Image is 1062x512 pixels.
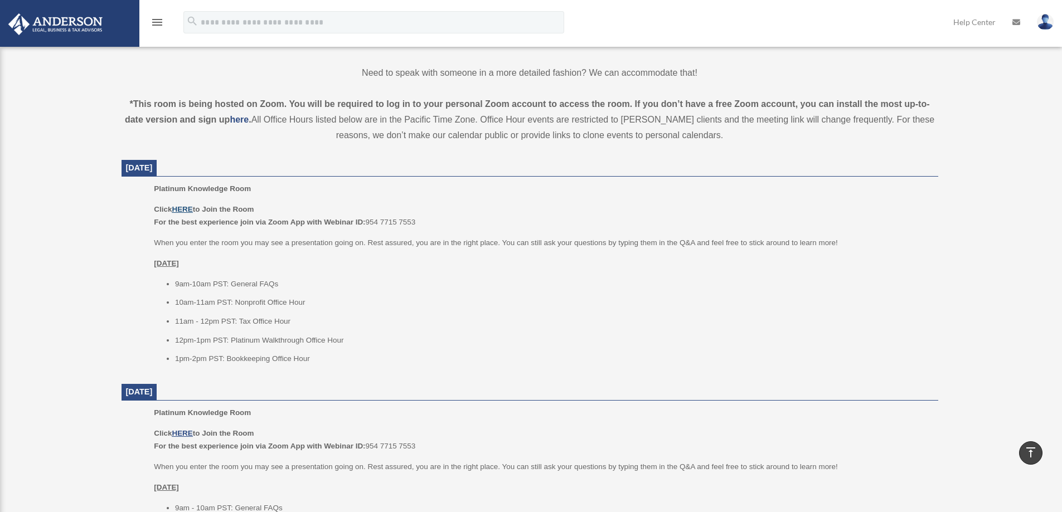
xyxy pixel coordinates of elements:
[154,408,251,417] span: Platinum Knowledge Room
[175,352,930,365] li: 1pm-2pm PST: Bookkeeping Office Hour
[1019,441,1042,465] a: vertical_align_top
[172,205,192,213] a: HERE
[175,315,930,328] li: 11am - 12pm PST: Tax Office Hour
[175,296,930,309] li: 10am-11am PST: Nonprofit Office Hour
[154,203,930,229] p: 954 7715 7553
[122,65,938,81] p: Need to speak with someone in a more detailed fashion? We can accommodate that!
[154,205,254,213] b: Click to Join the Room
[186,15,198,27] i: search
[172,429,192,437] a: HERE
[1037,14,1054,30] img: User Pic
[126,163,153,172] span: [DATE]
[154,218,365,226] b: For the best experience join via Zoom App with Webinar ID:
[154,427,930,453] p: 954 7715 7553
[122,96,938,143] div: All Office Hours listed below are in the Pacific Time Zone. Office Hour events are restricted to ...
[175,334,930,347] li: 12pm-1pm PST: Platinum Walkthrough Office Hour
[249,115,251,124] strong: .
[154,429,254,437] b: Click to Join the Room
[5,13,106,35] img: Anderson Advisors Platinum Portal
[154,236,930,250] p: When you enter the room you may see a presentation going on. Rest assured, you are in the right p...
[125,99,930,124] strong: *This room is being hosted on Zoom. You will be required to log in to your personal Zoom account ...
[154,460,930,474] p: When you enter the room you may see a presentation going on. Rest assured, you are in the right p...
[126,387,153,396] span: [DATE]
[230,115,249,124] a: here
[154,442,365,450] b: For the best experience join via Zoom App with Webinar ID:
[154,184,251,193] span: Platinum Knowledge Room
[151,16,164,29] i: menu
[151,19,164,29] a: menu
[1024,446,1037,459] i: vertical_align_top
[154,259,179,267] u: [DATE]
[154,483,179,491] u: [DATE]
[175,277,930,291] li: 9am-10am PST: General FAQs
